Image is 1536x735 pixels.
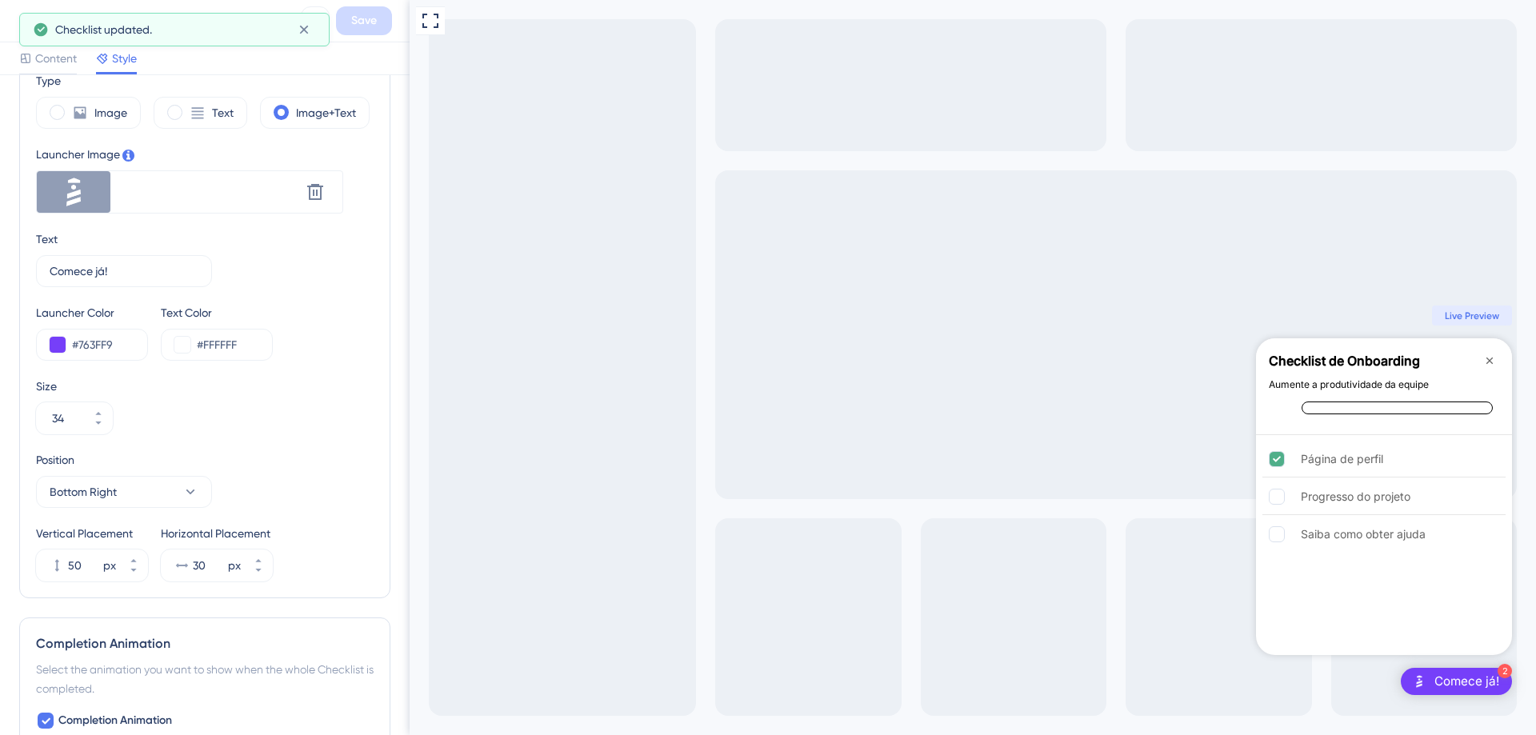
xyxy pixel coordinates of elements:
div: Saiba como obter ajuda is incomplete. [853,517,1096,552]
label: Text [212,103,234,122]
div: PTBR - RC Onboarding Checklist - PGVOL2 [51,10,294,32]
div: Position [36,450,212,469]
div: Size [36,377,374,396]
div: Select the animation you want to show when the whole Checklist is completed. [36,660,374,698]
img: checklistLauncherDefault.png [53,171,94,213]
div: Aumente a produtividade da equipe [859,377,1019,393]
span: Save [351,11,377,30]
div: Vertical Placement [36,524,148,543]
button: Bottom Right [36,476,212,508]
div: px [228,556,241,575]
div: Text [36,230,58,249]
div: px [103,556,116,575]
span: Completion Animation [58,711,172,730]
div: Open Comece já! checklist, remaining modules: 2 [991,668,1102,695]
div: Completion Animation [36,634,374,653]
button: px [119,549,148,565]
div: Saiba como obter ajuda [891,525,1016,544]
span: Live Preview [1035,310,1090,322]
button: px [244,565,273,581]
div: Checklist progress: 33% [859,401,1090,415]
button: px [244,549,273,565]
div: Progresso do projeto is incomplete. [853,479,1096,515]
button: px [119,565,148,581]
input: Get Started [50,262,198,280]
div: Página de perfil [891,449,974,469]
img: launcher-image-alternative-text [1001,673,1018,690]
span: Content [35,49,77,68]
div: Type [36,71,374,90]
div: Launcher Color [36,303,148,322]
div: Checklist Container [846,338,1102,655]
div: Horizontal Placement [161,524,273,543]
div: Close Checklist [1070,351,1090,370]
div: Text Color [161,303,273,322]
div: Página de perfil is complete. [853,441,1096,477]
input: px [68,556,100,575]
span: Style [112,49,137,68]
div: Comece já! [1025,673,1090,689]
div: Launcher Image [36,145,343,164]
label: Image+Text [296,103,356,122]
button: Save [336,6,392,35]
label: Image [94,103,127,122]
span: Checklist updated. [55,20,152,39]
div: 2 [1088,664,1102,678]
div: Checklist items [846,435,1102,657]
input: px [193,556,225,575]
div: Progresso do projeto [891,487,1001,506]
div: 33% [859,401,886,415]
span: Bottom Right [50,482,117,501]
div: Checklist de Onboarding [859,351,1010,370]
